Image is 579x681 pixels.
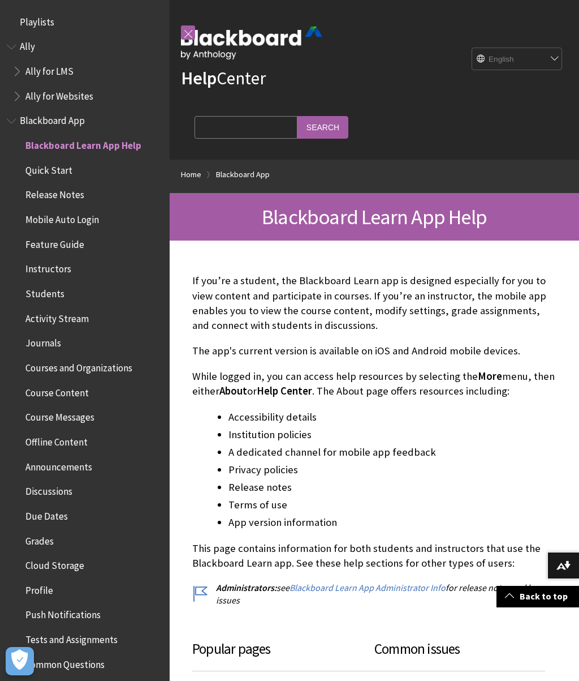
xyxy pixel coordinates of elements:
span: Tests and Assignments [25,630,118,645]
span: About [219,384,247,397]
span: Offline Content [25,432,88,448]
span: Playlists [20,12,54,28]
span: Courses and Organizations [25,358,132,374]
span: Help Center [257,384,312,397]
p: If you’re a student, the Blackboard Learn app is designed especially for you to view content and ... [192,273,556,333]
p: This page contains information for both students and instructors that use the Blackboard Learn ap... [192,541,556,571]
span: Blackboard Learn App Help [25,136,141,151]
span: Cloud Storage [25,556,84,571]
p: While logged in, you can access help resources by selecting the menu, then either or . The About ... [192,369,556,399]
span: Ally [20,37,35,53]
input: Search [297,116,348,138]
h3: Popular pages [192,639,374,672]
li: A dedicated channel for mobile app feedback [228,444,556,460]
span: Feature Guide [25,235,84,250]
span: Quick Start [25,161,72,176]
span: Push Notifications [25,606,101,621]
span: Ally for LMS [25,62,74,77]
nav: Book outline for Playlists [7,12,163,32]
span: Blackboard App [20,112,85,127]
a: Back to top [496,586,579,607]
strong: Help [181,67,217,89]
button: Open Preferences [6,647,34,675]
a: HelpCenter [181,67,266,89]
span: Release Notes [25,186,84,201]
span: Discussions [25,482,72,497]
span: Course Messages [25,408,94,423]
span: Course Content [25,383,89,399]
span: Journals [25,334,61,349]
span: Grades [25,532,54,547]
li: Accessibility details [228,409,556,425]
p: The app's current version is available on iOS and Android mobile devices. [192,344,556,358]
h3: Common issues [374,639,545,672]
span: Mobile Auto Login [25,210,99,225]
img: Blackboard by Anthology [181,27,322,59]
li: Terms of use [228,497,556,513]
nav: Book outline for Anthology Ally Help [7,37,163,106]
span: Ally for Websites [25,87,93,102]
span: Administrators: [216,582,276,593]
a: Blackboard App [216,168,270,182]
span: Common Questions [25,655,105,670]
select: Site Language Selector [472,48,563,71]
li: App version information [228,515,556,530]
span: Students [25,284,64,299]
li: Privacy policies [228,462,556,478]
span: Blackboard Learn App Help [262,204,487,230]
li: Institution policies [228,427,556,443]
span: More [478,370,502,383]
span: Announcements [25,457,92,473]
a: Blackboard Learn App Administrator Info [289,582,446,594]
li: Release notes [228,479,556,495]
span: Due Dates [25,507,68,522]
p: see for release notes and known issues [192,581,556,607]
span: Instructors [25,260,71,275]
a: Home [181,168,201,182]
span: Profile [25,581,53,596]
span: Activity Stream [25,309,89,324]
